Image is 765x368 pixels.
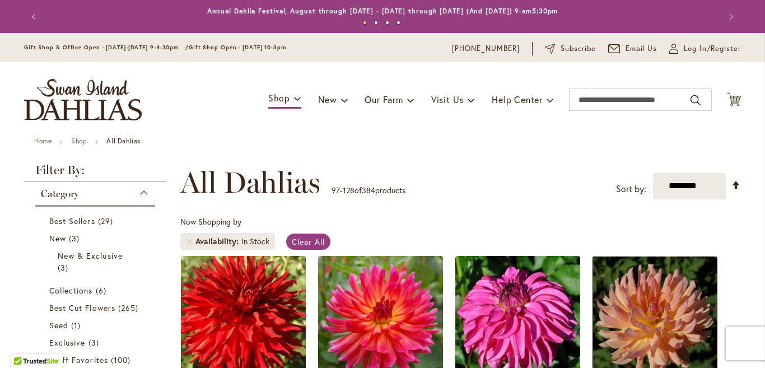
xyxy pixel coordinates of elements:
[24,44,189,51] span: Gift Shop & Office Open - [DATE]-[DATE] 9-4:30pm /
[268,92,290,104] span: Shop
[96,285,109,296] span: 6
[431,94,464,105] span: Visit Us
[49,319,144,331] a: Seed
[365,94,403,105] span: Our Farm
[88,337,102,348] span: 3
[608,43,657,54] a: Email Us
[49,233,66,244] span: New
[111,354,133,366] span: 100
[41,188,79,200] span: Category
[363,21,367,25] button: 1 of 4
[374,21,378,25] button: 2 of 4
[24,164,166,182] strong: Filter By:
[24,6,46,28] button: Previous
[180,216,241,227] span: Now Shopping by
[719,6,741,28] button: Next
[71,137,87,145] a: Shop
[286,234,330,250] a: Clear All
[189,44,286,51] span: Gift Shop Open - [DATE] 10-3pm
[8,328,40,360] iframe: Launch Accessibility Center
[318,94,337,105] span: New
[292,236,325,247] span: Clear All
[69,232,82,244] span: 3
[49,216,95,226] span: Best Sellers
[180,166,320,199] span: All Dahlias
[49,320,68,330] span: Seed
[106,137,141,145] strong: All Dahlias
[195,236,241,247] span: Availability
[49,215,144,227] a: Best Sellers
[397,21,400,25] button: 4 of 4
[58,262,71,273] span: 3
[186,238,193,245] a: Remove Availability In Stock
[24,79,142,120] a: store logo
[49,232,144,244] a: New
[58,250,123,261] span: New & Exclusive
[71,319,83,331] span: 1
[492,94,543,105] span: Help Center
[362,185,375,195] span: 384
[49,302,144,314] a: Best Cut Flowers
[49,337,85,348] span: Exclusive
[34,137,52,145] a: Home
[452,43,520,54] a: [PHONE_NUMBER]
[626,43,657,54] span: Email Us
[118,302,141,314] span: 265
[332,181,405,199] p: - of products
[241,236,269,247] div: In Stock
[545,43,596,54] a: Subscribe
[343,185,354,195] span: 128
[684,43,741,54] span: Log In/Register
[58,250,136,273] a: New &amp; Exclusive
[385,21,389,25] button: 3 of 4
[49,285,144,296] a: Collections
[669,43,741,54] a: Log In/Register
[561,43,596,54] span: Subscribe
[49,354,144,366] a: Staff Favorites
[49,337,144,348] a: Exclusive
[49,285,93,296] span: Collections
[49,302,115,313] span: Best Cut Flowers
[98,215,116,227] span: 29
[616,179,646,199] label: Sort by:
[332,185,340,195] span: 97
[49,355,108,365] span: Staff Favorites
[207,7,558,15] a: Annual Dahlia Festival, August through [DATE] - [DATE] through [DATE] (And [DATE]) 9-am5:30pm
